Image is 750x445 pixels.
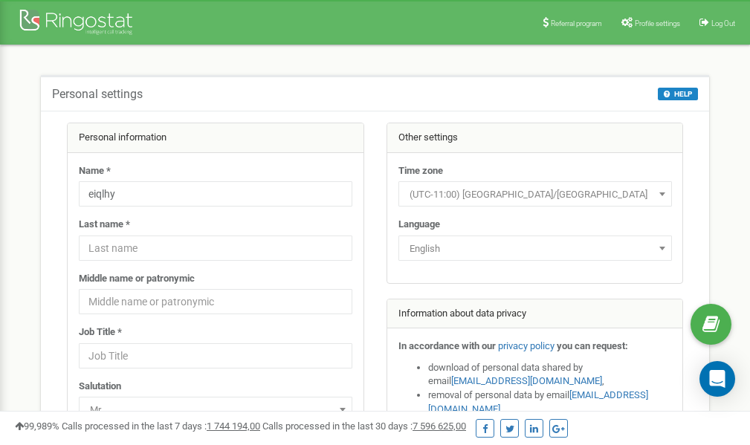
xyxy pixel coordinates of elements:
input: Job Title [79,343,352,368]
a: [EMAIL_ADDRESS][DOMAIN_NAME] [451,375,602,386]
input: Name [79,181,352,207]
span: Referral program [551,19,602,27]
label: Salutation [79,380,121,394]
span: English [398,236,672,261]
button: HELP [658,88,698,100]
input: Middle name or patronymic [79,289,352,314]
span: Profile settings [635,19,680,27]
span: Log Out [711,19,735,27]
span: Calls processed in the last 30 days : [262,420,466,432]
label: Name * [79,164,111,178]
span: Mr. [79,397,352,422]
span: 99,989% [15,420,59,432]
div: Other settings [387,123,683,153]
label: Time zone [398,164,443,178]
label: Language [398,218,440,232]
li: removal of personal data by email , [428,389,672,416]
span: (UTC-11:00) Pacific/Midway [404,184,667,205]
u: 7 596 625,00 [413,420,466,432]
div: Open Intercom Messenger [699,361,735,397]
span: English [404,238,667,259]
u: 1 744 194,00 [207,420,260,432]
h5: Personal settings [52,88,143,101]
div: Personal information [68,123,363,153]
input: Last name [79,236,352,261]
label: Last name * [79,218,130,232]
label: Middle name or patronymic [79,272,195,286]
strong: you can request: [557,340,628,351]
a: privacy policy [498,340,555,351]
strong: In accordance with our [398,340,496,351]
label: Job Title * [79,325,122,340]
div: Information about data privacy [387,299,683,329]
span: Calls processed in the last 7 days : [62,420,260,432]
span: (UTC-11:00) Pacific/Midway [398,181,672,207]
span: Mr. [84,400,347,420]
li: download of personal data shared by email , [428,361,672,389]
